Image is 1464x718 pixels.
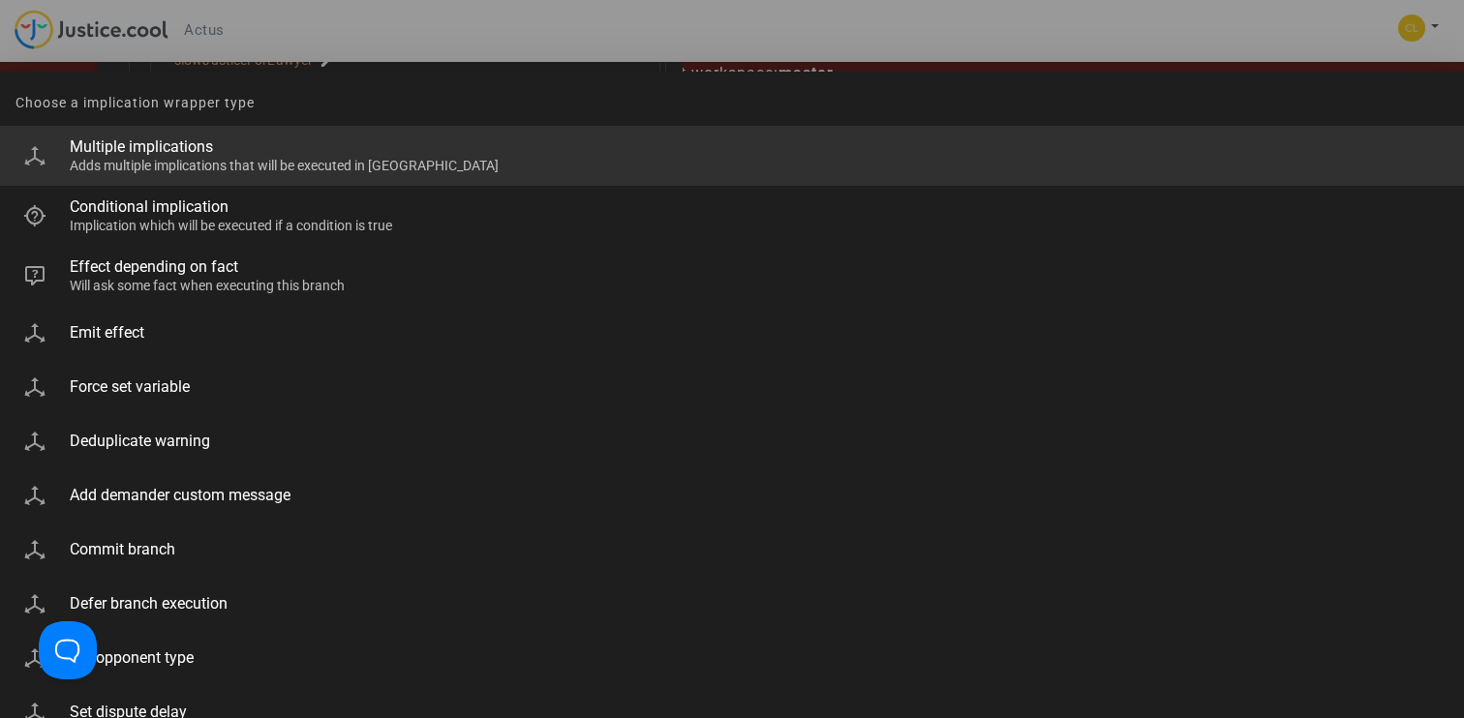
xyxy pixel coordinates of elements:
div: Emit effect [70,323,1449,342]
div: Will ask some fact when executing this branch [70,278,1449,294]
div: Defer branch execution [70,594,1449,613]
div: Force set variable [70,377,1449,396]
iframe: Help Scout Beacon - Open [39,621,97,679]
div: Effect depending on fact [70,257,1449,276]
div: Multiple implications [70,137,1449,156]
div: Implication which will be executed if a condition is true [70,218,1449,234]
span: Choose a implication wrapper type [15,93,255,113]
div: Deduplicate warning [70,432,1449,450]
div: Conditional implication [70,197,1449,216]
div: Add demander custom message [70,486,1449,504]
div: Adds multiple implications that will be executed in [GEOGRAPHIC_DATA] [70,158,1449,174]
div: Commit branch [70,540,1449,558]
div: Set opponent type [70,648,1449,667]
